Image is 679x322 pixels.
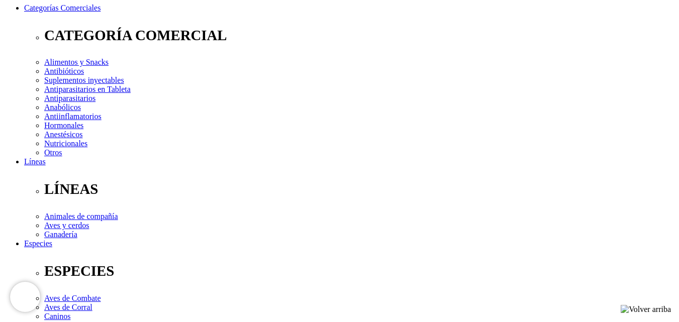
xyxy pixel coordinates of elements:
[44,67,84,75] a: Antibióticos
[44,112,102,121] a: Antiinflamatorios
[44,94,95,102] a: Antiparasitarios
[44,181,675,197] p: LÍNEAS
[44,139,87,148] a: Nutricionales
[44,130,82,139] a: Anestésicos
[44,263,675,279] p: ESPECIES
[44,85,131,93] a: Antiparasitarios en Tableta
[24,239,52,248] a: Especies
[24,4,101,12] a: Categorías Comerciales
[44,212,118,221] a: Animales de compañía
[44,121,83,130] a: Hormonales
[44,27,675,44] p: CATEGORÍA COMERCIAL
[44,103,81,112] a: Anabólicos
[10,282,40,312] iframe: Brevo live chat
[44,58,109,66] a: Alimentos y Snacks
[24,157,46,166] a: Líneas
[44,230,77,239] a: Ganadería
[44,148,62,157] a: Otros
[44,312,70,320] a: Caninos
[44,303,92,311] a: Aves de Corral
[44,76,124,84] a: Suplementos inyectables
[44,221,89,230] a: Aves y cerdos
[621,305,671,314] img: Volver arriba
[44,294,101,302] a: Aves de Combate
